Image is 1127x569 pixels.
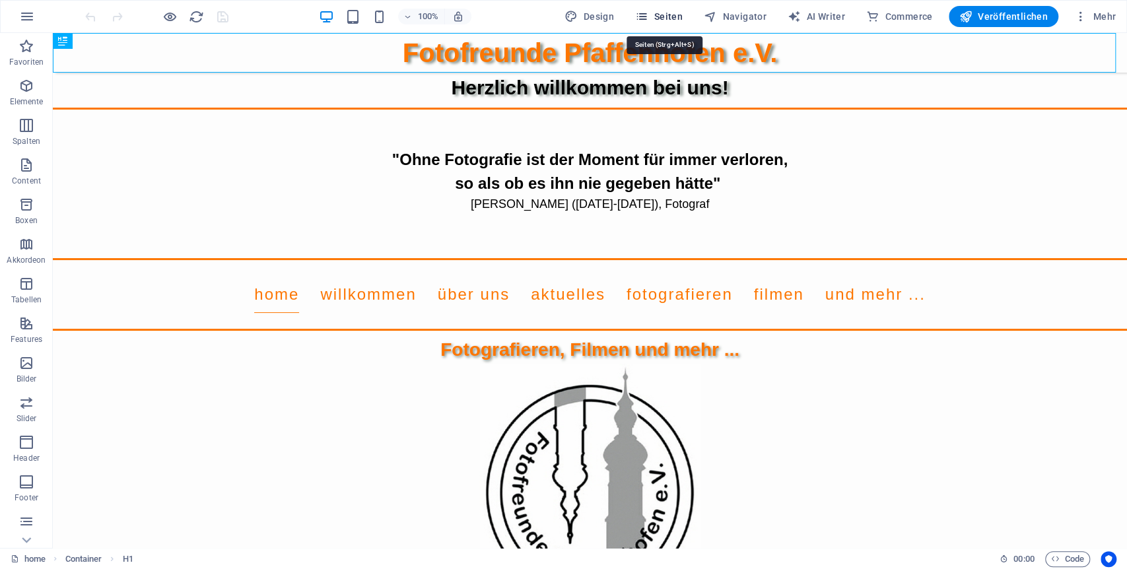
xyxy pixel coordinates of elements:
p: Header [13,453,40,463]
span: Mehr [1074,10,1116,23]
span: Commerce [866,10,933,23]
i: Seite neu laden [189,9,204,24]
p: Favoriten [9,57,44,67]
button: Klicke hier, um den Vorschau-Modus zu verlassen [162,9,178,24]
p: Elemente [10,96,44,107]
button: Seiten [630,6,688,27]
span: : [1023,554,1025,564]
button: reload [188,9,204,24]
button: AI Writer [782,6,850,27]
p: Bilder [17,374,37,384]
button: 100% [398,9,445,24]
span: Veröffentlichen [959,10,1048,23]
button: Usercentrics [1101,551,1116,567]
i: Bei Größenänderung Zoomstufe automatisch an das gewählte Gerät anpassen. [452,11,464,22]
nav: breadcrumb [65,551,133,567]
p: Boxen [15,215,38,226]
button: Veröffentlichen [949,6,1058,27]
p: Akkordeon [7,255,46,265]
span: Code [1051,551,1084,567]
span: Seiten [635,10,683,23]
button: Navigator [699,6,772,27]
span: 00 00 [1013,551,1034,567]
button: Commerce [861,6,938,27]
span: Design [564,10,614,23]
span: AI Writer [788,10,845,23]
p: Spalten [13,136,40,147]
p: Slider [17,413,37,424]
div: Design (Strg+Alt+Y) [559,6,619,27]
button: Code [1045,551,1090,567]
p: Features [11,334,42,345]
h6: 100% [418,9,439,24]
p: Content [12,176,41,186]
span: Navigator [704,10,767,23]
button: Mehr [1069,6,1121,27]
span: Klick zum Auswählen. Doppelklick zum Bearbeiten [123,551,133,567]
p: Footer [15,492,38,503]
h6: Session-Zeit [1000,551,1035,567]
a: Klick, um Auswahl aufzuheben. Doppelklick öffnet Seitenverwaltung [11,551,46,567]
button: Design [559,6,619,27]
span: Klick zum Auswählen. Doppelklick zum Bearbeiten [65,551,102,567]
p: Tabellen [11,294,42,305]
